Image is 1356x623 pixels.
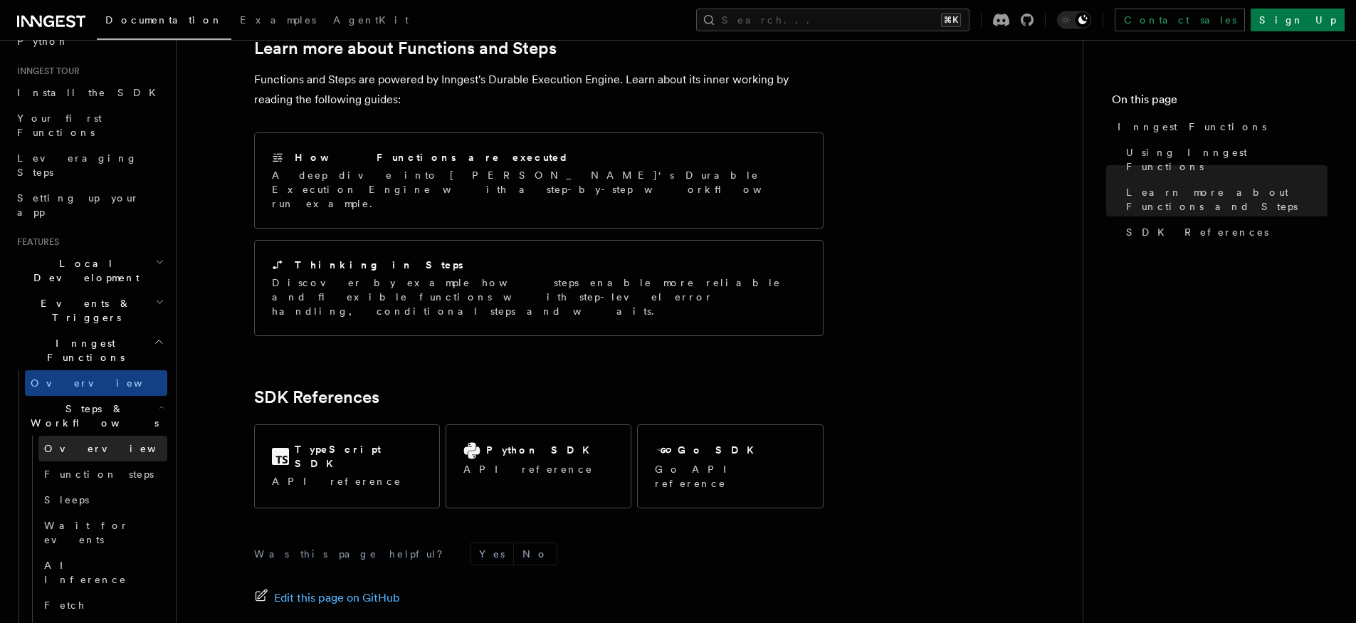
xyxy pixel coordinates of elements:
[17,87,164,98] span: Install the SDK
[44,560,127,585] span: AI Inference
[941,13,961,27] kbd: ⌘K
[254,424,440,508] a: TypeScript SDKAPI reference
[295,150,569,164] h2: How Functions are executed
[1112,91,1328,114] h4: On this page
[254,132,824,229] a: How Functions are executedA deep dive into [PERSON_NAME]'s Durable Execution Engine with a step-b...
[38,461,167,487] a: Function steps
[325,4,417,38] a: AgentKit
[463,462,598,476] p: API reference
[11,256,155,285] span: Local Development
[38,513,167,553] a: Wait for events
[11,145,167,185] a: Leveraging Steps
[254,547,453,561] p: Was this page helpful?
[105,14,223,26] span: Documentation
[295,442,422,471] h2: TypeScript SDK
[11,290,167,330] button: Events & Triggers
[295,258,463,272] h2: Thinking in Steps
[44,494,89,506] span: Sleeps
[44,520,129,545] span: Wait for events
[240,14,316,26] span: Examples
[1126,225,1268,239] span: SDK References
[1126,145,1328,174] span: Using Inngest Functions
[514,543,557,565] button: No
[44,468,154,480] span: Function steps
[254,70,824,110] p: Functions and Steps are powered by Inngest's Durable Execution Engine. Learn about its inner work...
[31,377,177,389] span: Overview
[1126,185,1328,214] span: Learn more about Functions and Steps
[1112,114,1328,140] a: Inngest Functions
[471,543,513,565] button: Yes
[1115,9,1245,31] a: Contact sales
[274,588,400,608] span: Edit this page on GitHub
[17,152,137,178] span: Leveraging Steps
[44,443,191,454] span: Overview
[678,443,762,457] h2: Go SDK
[254,38,557,58] a: Learn more about Functions and Steps
[11,236,59,248] span: Features
[231,4,325,38] a: Examples
[38,553,167,592] a: AI Inference
[17,192,140,218] span: Setting up your app
[38,436,167,461] a: Overview
[11,251,167,290] button: Local Development
[254,240,824,336] a: Thinking in StepsDiscover by example how steps enable more reliable and flexible functions with s...
[11,336,154,365] span: Inngest Functions
[38,592,167,618] a: Fetch
[486,443,598,457] h2: Python SDK
[1118,120,1266,134] span: Inngest Functions
[11,28,167,54] a: Python
[696,9,969,31] button: Search...⌘K
[11,330,167,370] button: Inngest Functions
[11,80,167,105] a: Install the SDK
[1251,9,1345,31] a: Sign Up
[44,600,85,611] span: Fetch
[17,36,69,47] span: Python
[272,474,422,488] p: API reference
[655,462,805,491] p: Go API reference
[254,387,379,407] a: SDK References
[272,168,806,211] p: A deep dive into [PERSON_NAME]'s Durable Execution Engine with a step-by-step workflow run example.
[333,14,409,26] span: AgentKit
[11,66,80,77] span: Inngest tour
[17,112,102,138] span: Your first Functions
[1120,219,1328,245] a: SDK References
[272,276,806,318] p: Discover by example how steps enable more reliable and flexible functions with step-level error h...
[11,105,167,145] a: Your first Functions
[637,424,823,508] a: Go SDKGo API reference
[25,396,167,436] button: Steps & Workflows
[11,185,167,225] a: Setting up your app
[1120,140,1328,179] a: Using Inngest Functions
[97,4,231,40] a: Documentation
[11,296,155,325] span: Events & Triggers
[446,424,631,508] a: Python SDKAPI reference
[25,370,167,396] a: Overview
[254,588,400,608] a: Edit this page on GitHub
[38,487,167,513] a: Sleeps
[1057,11,1091,28] button: Toggle dark mode
[25,402,159,430] span: Steps & Workflows
[1120,179,1328,219] a: Learn more about Functions and Steps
